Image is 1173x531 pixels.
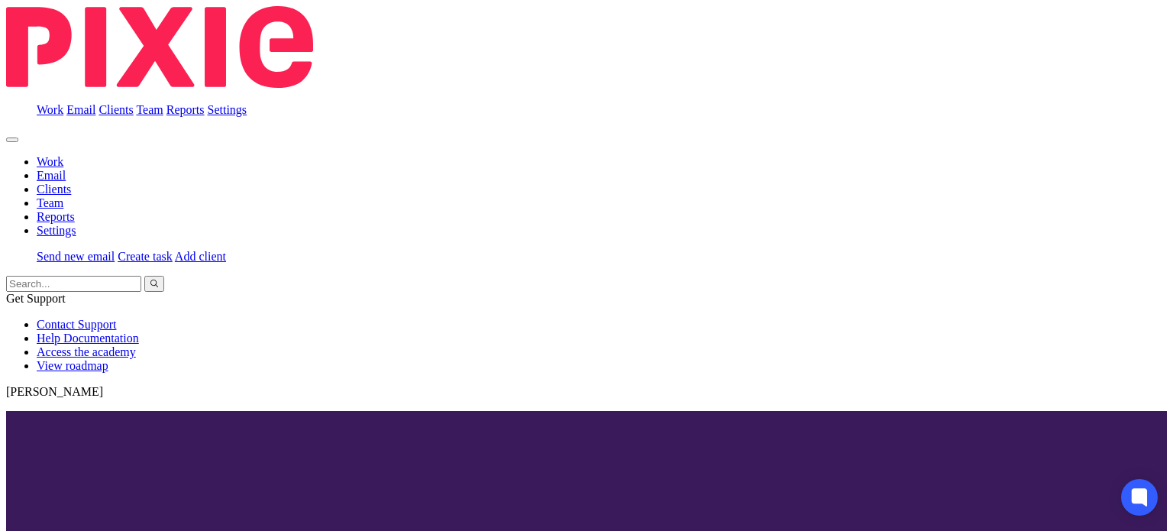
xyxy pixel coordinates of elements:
a: Work [37,103,63,116]
a: Settings [208,103,247,116]
a: Email [37,169,66,182]
input: Search [6,276,141,292]
a: Help Documentation [37,332,139,345]
a: View roadmap [37,359,108,372]
a: Access the academy [37,345,136,358]
a: Work [37,155,63,168]
a: Contact Support [37,318,116,331]
a: Send new email [37,250,115,263]
a: Create task [118,250,173,263]
a: Settings [37,224,76,237]
span: Get Support [6,292,66,305]
p: [PERSON_NAME] [6,385,1167,399]
a: Reports [37,210,75,223]
a: Team [136,103,163,116]
a: Reports [166,103,205,116]
a: Add client [175,250,226,263]
button: Search [144,276,164,292]
a: Clients [37,183,71,196]
a: Clients [99,103,133,116]
img: Pixie [6,6,313,88]
a: Email [66,103,95,116]
a: Team [37,196,63,209]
